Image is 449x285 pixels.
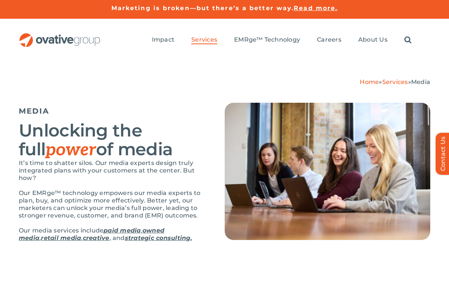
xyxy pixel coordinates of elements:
em: power [45,139,96,160]
a: Impact [152,36,174,44]
p: Our EMRge™ technology empowers our media experts to plan, buy, and optimize more effectively. Bet... [19,189,206,219]
a: paid media [104,227,141,234]
p: It’s time to shatter silos. Our media experts design truly integrated plans with your customers a... [19,159,206,182]
a: Services [191,36,217,44]
a: Read more. [294,4,338,12]
a: OG_Full_horizontal_RGB [19,32,101,39]
nav: Menu [152,28,411,52]
a: retail media [41,234,81,241]
a: Careers [317,36,341,44]
p: Our media services include , , , , and [19,227,206,242]
a: About Us [358,36,387,44]
h5: MEDIA [19,106,206,115]
img: Media – Hero [225,103,431,240]
a: Home [360,78,379,85]
span: » » [360,78,430,85]
a: Search [404,36,411,44]
a: strategic consulting. [125,234,192,241]
a: owned media [19,227,164,241]
a: Services [382,78,408,85]
span: Media [411,78,430,85]
h2: Unlocking the full of media [19,121,206,159]
a: Marketing is broken—but there’s a better way. [111,4,294,12]
a: EMRge™ Technology [234,36,300,44]
a: creative [83,234,110,241]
